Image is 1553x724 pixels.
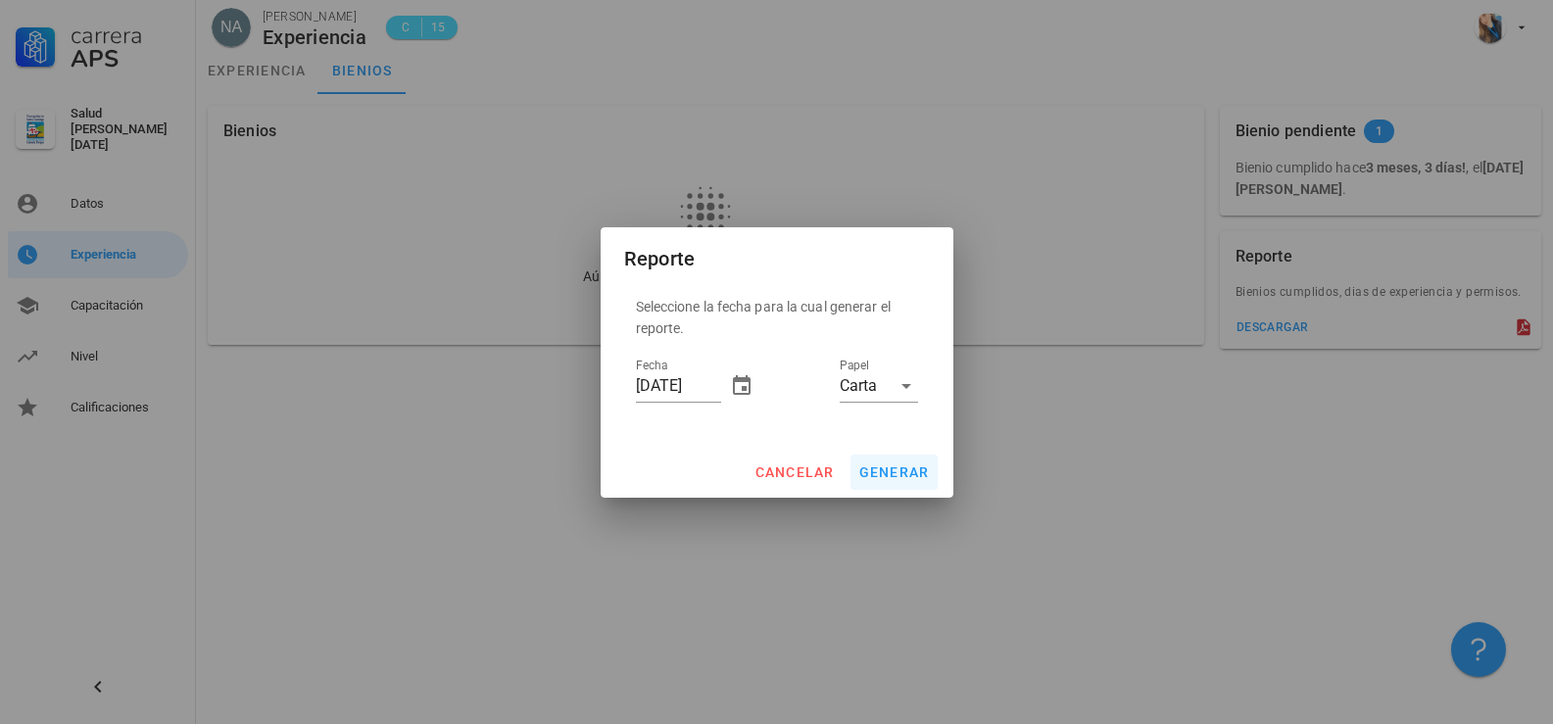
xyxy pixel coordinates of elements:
[858,464,930,480] span: generar
[840,377,877,395] div: Carta
[746,455,842,490] button: cancelar
[636,296,918,339] p: Seleccione la fecha para la cual generar el reporte.
[624,243,696,274] div: Reporte
[636,359,667,373] label: Fecha
[840,359,869,373] label: Papel
[850,455,938,490] button: generar
[753,464,834,480] span: cancelar
[840,370,918,402] div: PapelCarta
